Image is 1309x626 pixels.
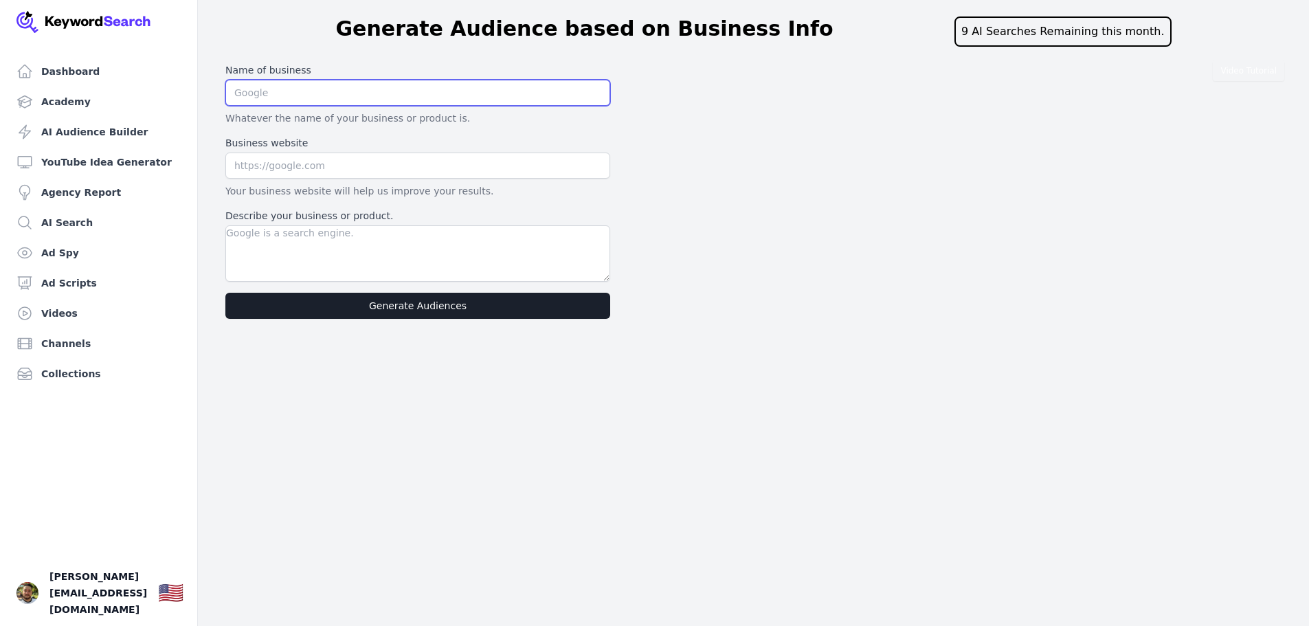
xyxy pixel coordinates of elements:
img: Victor Tavares [16,582,38,604]
a: Ad Spy [11,239,186,267]
input: https://google.com [225,153,610,179]
a: Agency Report [11,179,186,206]
a: Ad Scripts [11,269,186,297]
a: AI Audience Builder [11,118,186,146]
p: Your business website will help us improve your results. [225,184,610,198]
a: AI Search [11,209,186,236]
div: 🇺🇸 [158,581,183,605]
a: Dashboard [11,58,186,85]
img: Your Company [16,11,151,33]
div: 9 AI Searches Remaining this month. [954,16,1172,47]
p: Whatever the name of your business or product is. [225,111,610,125]
a: YouTube Idea Generator [11,148,186,176]
a: Videos [11,300,186,327]
a: Collections [11,360,186,388]
label: Describe your business or product. [225,209,610,223]
button: 🇺🇸 [158,579,183,607]
button: Generate Audiences [225,293,610,319]
span: [PERSON_NAME][EMAIL_ADDRESS][DOMAIN_NAME] [49,568,147,618]
input: Google [225,80,610,106]
button: Open user button [16,582,38,604]
h1: Generate Audience based on Business Info [336,16,833,47]
label: Name of business [225,63,610,77]
a: Channels [11,330,186,357]
button: Video Tutorial [1213,60,1284,81]
a: Academy [11,88,186,115]
label: Business website [225,136,610,150]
